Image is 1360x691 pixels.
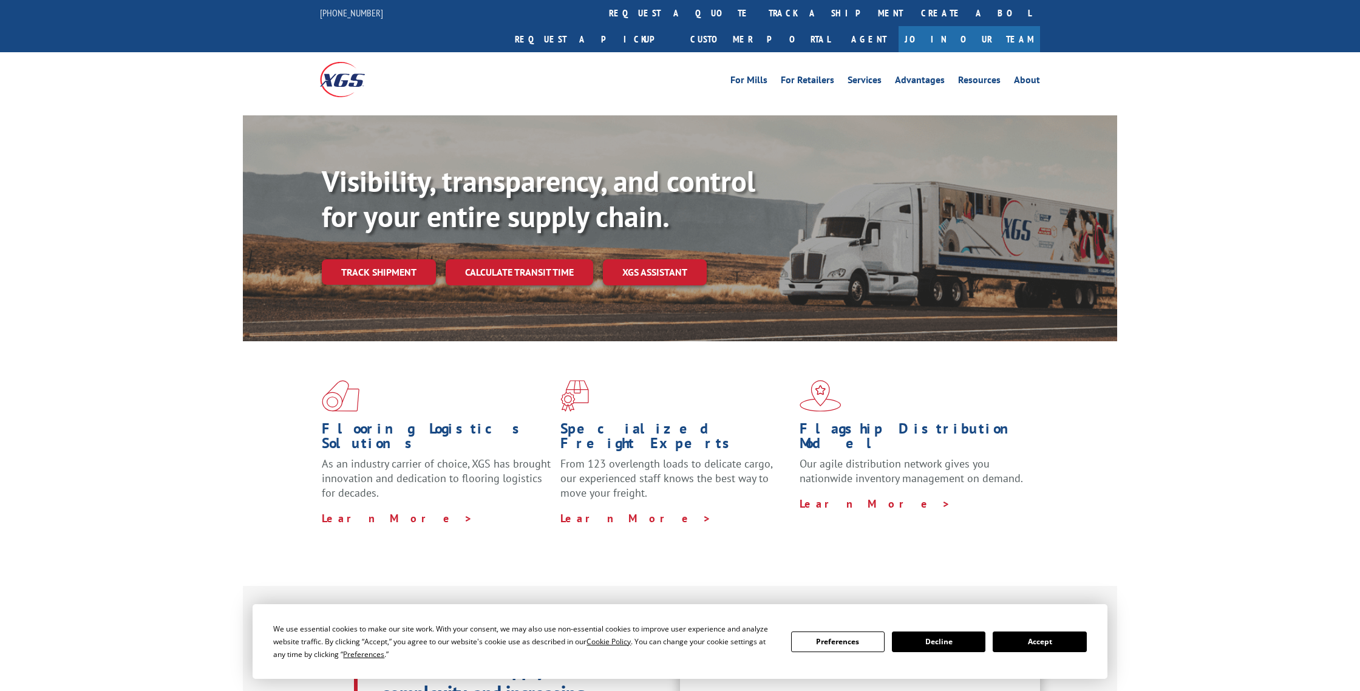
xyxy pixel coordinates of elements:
[560,457,790,511] p: From 123 overlength loads to delicate cargo, our experienced staff knows the best way to move you...
[958,75,1001,89] a: Resources
[343,649,384,659] span: Preferences
[800,421,1029,457] h1: Flagship Distribution Model
[586,636,631,647] span: Cookie Policy
[800,497,951,511] a: Learn More >
[1014,75,1040,89] a: About
[322,457,551,500] span: As an industry carrier of choice, XGS has brought innovation and dedication to flooring logistics...
[560,380,589,412] img: xgs-icon-focused-on-flooring-red
[892,631,985,652] button: Decline
[781,75,834,89] a: For Retailers
[895,75,945,89] a: Advantages
[322,421,551,457] h1: Flooring Logistics Solutions
[322,511,473,525] a: Learn More >
[446,259,593,285] a: Calculate transit time
[322,259,436,285] a: Track shipment
[839,26,899,52] a: Agent
[730,75,767,89] a: For Mills
[506,26,681,52] a: Request a pickup
[322,162,755,235] b: Visibility, transparency, and control for your entire supply chain.
[253,604,1107,679] div: Cookie Consent Prompt
[560,421,790,457] h1: Specialized Freight Experts
[899,26,1040,52] a: Join Our Team
[681,26,839,52] a: Customer Portal
[800,457,1023,485] span: Our agile distribution network gives you nationwide inventory management on demand.
[320,7,383,19] a: [PHONE_NUMBER]
[800,380,841,412] img: xgs-icon-flagship-distribution-model-red
[273,622,776,661] div: We use essential cookies to make our site work. With your consent, we may also use non-essential ...
[560,511,712,525] a: Learn More >
[791,631,885,652] button: Preferences
[993,631,1086,652] button: Accept
[848,75,882,89] a: Services
[603,259,707,285] a: XGS ASSISTANT
[322,380,359,412] img: xgs-icon-total-supply-chain-intelligence-red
